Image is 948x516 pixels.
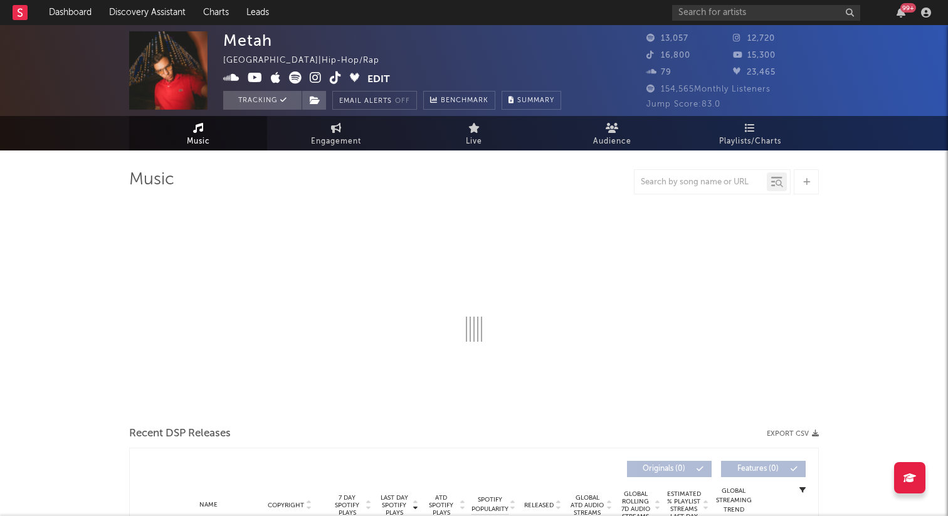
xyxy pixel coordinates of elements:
span: 79 [646,68,671,76]
span: Benchmark [441,93,488,108]
span: Audience [593,134,631,149]
span: Summary [517,97,554,104]
button: Features(0) [721,461,806,477]
div: 99 + [900,3,916,13]
span: Live [466,134,482,149]
span: Originals ( 0 ) [635,465,693,473]
span: 12,720 [733,34,775,43]
button: Originals(0) [627,461,712,477]
span: 154,565 Monthly Listeners [646,85,771,93]
div: [GEOGRAPHIC_DATA] | Hip-Hop/Rap [223,53,394,68]
span: Spotify Popularity [471,495,508,514]
button: Summary [502,91,561,110]
span: Recent DSP Releases [129,426,231,441]
a: Playlists/Charts [681,116,819,150]
span: 23,465 [733,68,776,76]
span: Copyright [268,502,304,509]
button: Email AlertsOff [332,91,417,110]
span: Released [524,502,554,509]
button: Export CSV [767,430,819,438]
a: Benchmark [423,91,495,110]
a: Engagement [267,116,405,150]
input: Search by song name or URL [635,177,767,187]
input: Search for artists [672,5,860,21]
em: Off [395,98,410,105]
span: Music [187,134,210,149]
span: 13,057 [646,34,688,43]
a: Music [129,116,267,150]
button: 99+ [897,8,905,18]
div: Metah [223,31,272,50]
div: Name [167,500,250,510]
span: Engagement [311,134,361,149]
a: Audience [543,116,681,150]
span: 15,300 [733,51,776,60]
button: Tracking [223,91,302,110]
span: Playlists/Charts [719,134,781,149]
span: 16,800 [646,51,690,60]
a: Live [405,116,543,150]
span: Jump Score: 83.0 [646,100,720,108]
button: Edit [367,71,390,87]
span: Features ( 0 ) [729,465,787,473]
